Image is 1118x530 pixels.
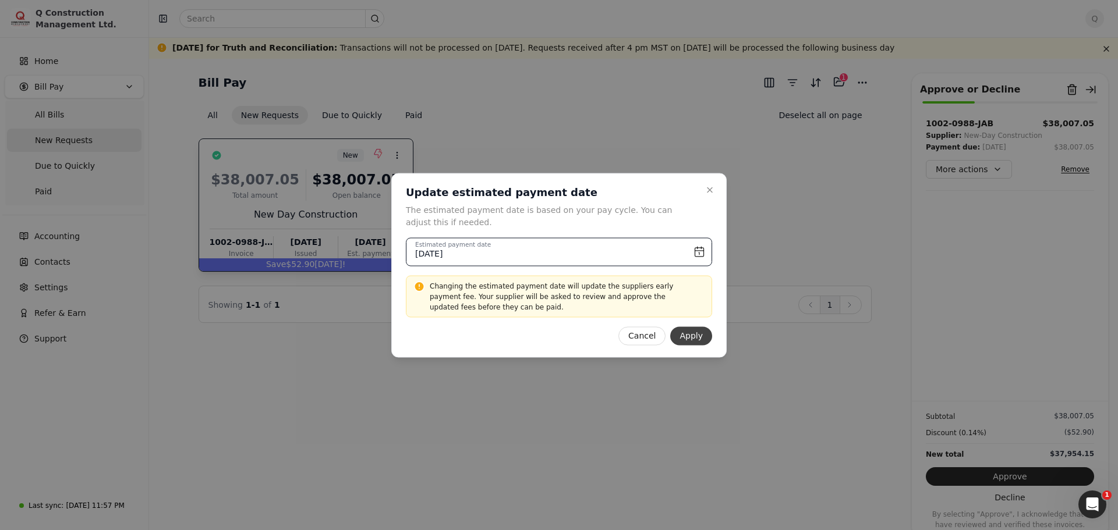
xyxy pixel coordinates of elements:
[406,185,698,199] h2: Update estimated payment date
[406,237,712,266] button: Estimated payment date
[670,326,712,345] button: Apply
[415,240,491,250] label: Estimated payment date
[618,326,666,345] button: Cancel
[406,204,698,228] p: The estimated payment date is based on your pay cycle. You can adjust this if needed.
[1078,490,1106,518] iframe: Intercom live chat
[1102,490,1112,500] span: 1
[430,280,688,312] p: Changing the estimated payment date will update the suppliers early payment fee. Your supplier wi...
